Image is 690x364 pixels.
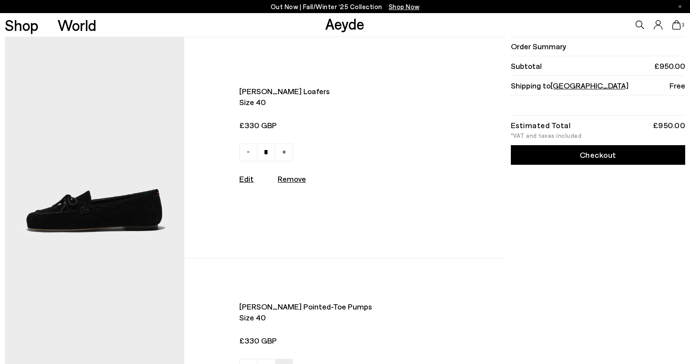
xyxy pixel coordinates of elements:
[325,14,364,33] a: Aeyde
[511,133,685,139] div: *VAT and taxes included
[654,61,685,71] span: £950.00
[239,312,435,323] span: Size 40
[247,146,250,156] span: -
[670,80,685,91] span: Free
[239,86,435,97] span: [PERSON_NAME] loafers
[239,97,435,108] span: Size 40
[389,3,420,10] span: Navigate to /collections/new-in
[681,23,685,27] span: 3
[275,143,293,161] a: +
[653,122,686,128] div: £950.00
[58,17,96,33] a: World
[271,1,420,12] p: Out Now | Fall/Winter ‘25 Collection
[511,145,685,165] a: Checkout
[239,301,435,312] span: [PERSON_NAME] pointed-toe pumps
[672,20,681,30] a: 3
[239,143,257,161] a: -
[5,17,38,33] a: Shop
[239,335,435,346] span: £330 GBP
[511,56,685,76] li: Subtotal
[239,120,435,131] span: £330 GBP
[511,80,629,91] span: Shipping to
[511,37,685,56] li: Order Summary
[278,174,306,184] u: Remove
[239,174,254,184] a: Edit
[551,81,629,90] span: [GEOGRAPHIC_DATA]
[5,37,184,258] img: AEYDE-JASPER-COW-SUEDE-LEATHER-BLACK-1_580x.jpg
[282,146,286,156] span: +
[511,122,571,128] div: Estimated Total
